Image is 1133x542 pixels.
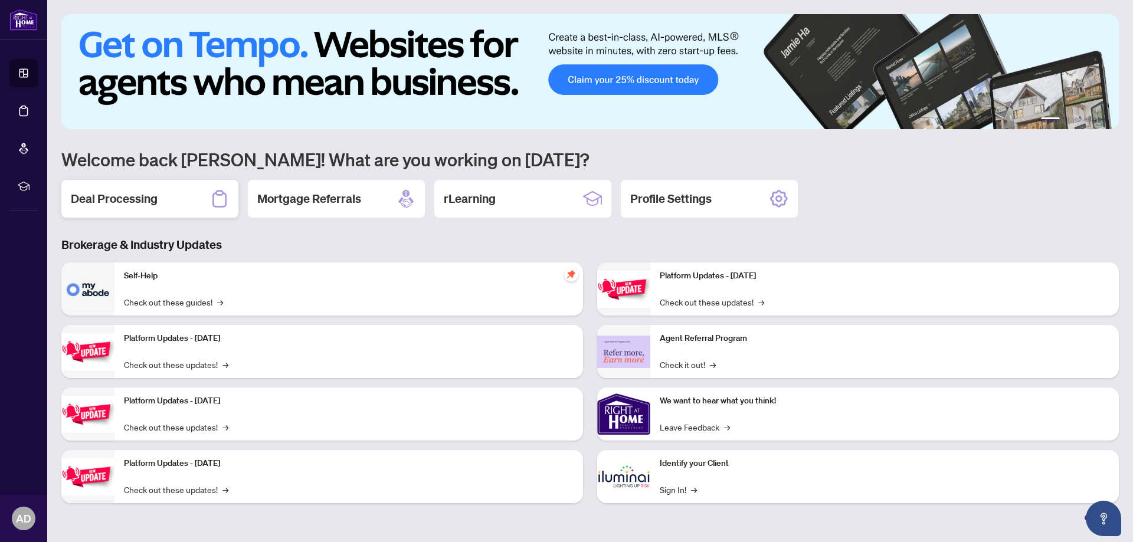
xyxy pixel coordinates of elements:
[1083,117,1088,122] button: 4
[124,395,574,408] p: Platform Updates - [DATE]
[16,510,31,527] span: AD
[660,270,1109,283] p: Platform Updates - [DATE]
[61,236,1119,253] h3: Brokerage & Industry Updates
[660,295,764,308] a: Check out these updates!→
[61,458,114,495] img: Platform Updates - July 8, 2025
[660,457,1109,470] p: Identify your Client
[124,358,228,371] a: Check out these updates!→
[597,271,650,308] img: Platform Updates - June 23, 2025
[630,190,712,207] h2: Profile Settings
[1102,117,1107,122] button: 6
[222,358,228,371] span: →
[124,457,574,470] p: Platform Updates - [DATE]
[1093,117,1098,122] button: 5
[9,9,38,31] img: logo
[71,190,158,207] h2: Deal Processing
[124,421,228,433] a: Check out these updates!→
[222,421,228,433] span: →
[758,295,764,308] span: →
[61,148,1119,170] h1: Welcome back [PERSON_NAME]! What are you working on [DATE]?
[660,421,730,433] a: Leave Feedback→
[124,270,574,283] p: Self-Help
[1086,501,1121,536] button: Open asap
[124,295,223,308] a: Check out these guides!→
[124,483,228,496] a: Check out these updates!→
[61,262,114,316] img: Self-Help
[1065,117,1069,122] button: 2
[61,396,114,433] img: Platform Updates - July 21, 2025
[61,333,114,370] img: Platform Updates - September 16, 2025
[1041,117,1060,122] button: 1
[444,190,496,207] h2: rLearning
[660,483,697,496] a: Sign In!→
[597,450,650,503] img: Identify your Client
[710,358,716,371] span: →
[1074,117,1079,122] button: 3
[660,395,1109,408] p: We want to hear what you think!
[724,421,730,433] span: →
[61,14,1119,129] img: Slide 0
[257,190,361,207] h2: Mortgage Referrals
[691,483,697,496] span: →
[597,336,650,368] img: Agent Referral Program
[564,267,578,281] span: pushpin
[660,332,1109,345] p: Agent Referral Program
[597,387,650,441] img: We want to hear what you think!
[660,358,716,371] a: Check it out!→
[217,295,223,308] span: →
[124,332,574,345] p: Platform Updates - [DATE]
[222,483,228,496] span: →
